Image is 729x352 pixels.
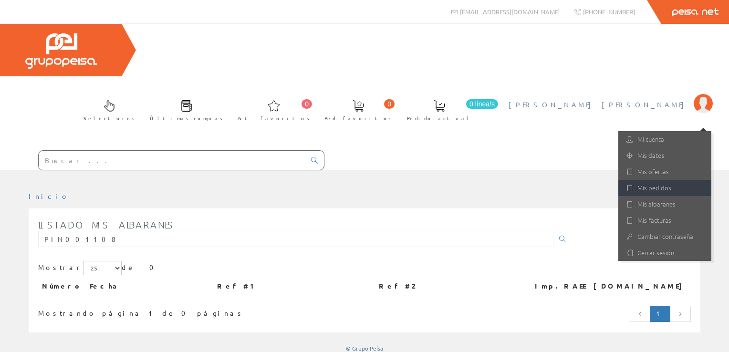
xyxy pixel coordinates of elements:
select: Mostrar [83,261,122,275]
span: Listado mis albaranes [38,219,174,230]
a: Página anterior [630,306,651,322]
a: Selectores [74,92,140,127]
a: Mis pedidos [618,180,711,196]
a: Mis datos [618,147,711,164]
span: Últimas compras [150,114,223,123]
a: Mis facturas [618,212,711,228]
th: Ref #2 [375,278,518,295]
th: [DOMAIN_NAME] [590,278,691,295]
div: de 0 [38,261,691,278]
span: Art. favoritos [238,114,310,123]
input: Introduzca parte o toda la referencia1, referencia2, número, fecha(dd/mm/yy) o rango de fechas(dd... [38,231,553,247]
span: [EMAIL_ADDRESS][DOMAIN_NAME] [460,8,560,16]
span: Pedido actual [407,114,472,123]
div: Mostrando página 1 de 0 páginas [38,305,302,318]
a: Página siguiente [670,306,691,322]
span: 0 línea/s [466,99,498,109]
img: Grupo Peisa [25,33,97,69]
a: Cerrar sesión [618,245,711,261]
input: Buscar ... [39,151,305,170]
a: [PERSON_NAME] [PERSON_NAME] [509,92,713,101]
span: Ped. favoritos [324,114,392,123]
a: Página actual [650,306,670,322]
span: Selectores [83,114,135,123]
label: Mostrar [38,261,122,275]
span: 0 [384,99,395,109]
th: Ref #1 [213,278,375,295]
a: Mis ofertas [618,164,711,180]
a: Cambiar contraseña [618,228,711,245]
span: 0 [302,99,312,109]
span: [PHONE_NUMBER] [583,8,635,16]
a: Mis albaranes [618,196,711,212]
a: Mi cuenta [618,131,711,147]
th: Imp.RAEE [518,278,590,295]
a: Últimas compras [140,92,228,127]
th: Número [38,278,86,295]
span: [PERSON_NAME] [PERSON_NAME] [509,100,689,109]
th: Fecha [86,278,213,295]
a: Inicio [29,192,69,200]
